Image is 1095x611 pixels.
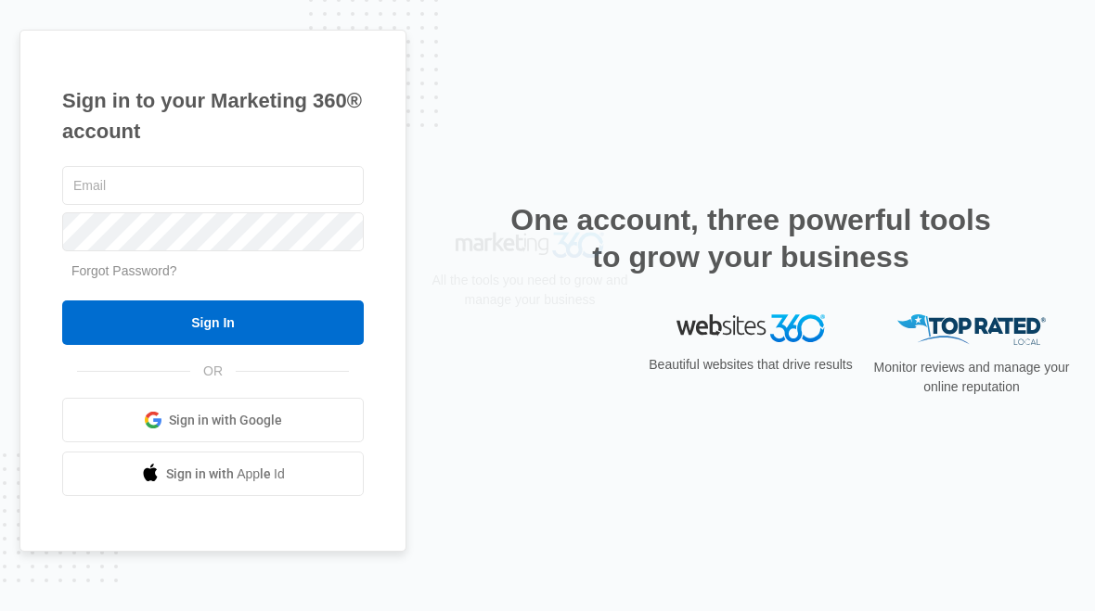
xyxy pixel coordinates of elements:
input: Email [62,166,364,205]
span: Sign in with Google [169,411,282,430]
a: Sign in with Google [62,398,364,442]
img: Websites 360 [676,314,825,341]
p: Beautiful websites that drive results [647,355,855,375]
h2: One account, three powerful tools to grow your business [505,201,997,275]
img: Top Rated Local [897,314,1046,345]
h1: Sign in to your Marketing 360® account [62,85,364,146]
img: Marketing 360 [456,314,604,340]
span: Sign in with Apple Id [166,465,285,484]
input: Sign In [62,300,364,345]
span: OR [190,362,236,381]
p: All the tools you need to grow and manage your business [426,353,634,392]
p: Monitor reviews and manage your online reputation [868,358,1076,397]
a: Sign in with Apple Id [62,452,364,496]
a: Forgot Password? [71,263,177,278]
